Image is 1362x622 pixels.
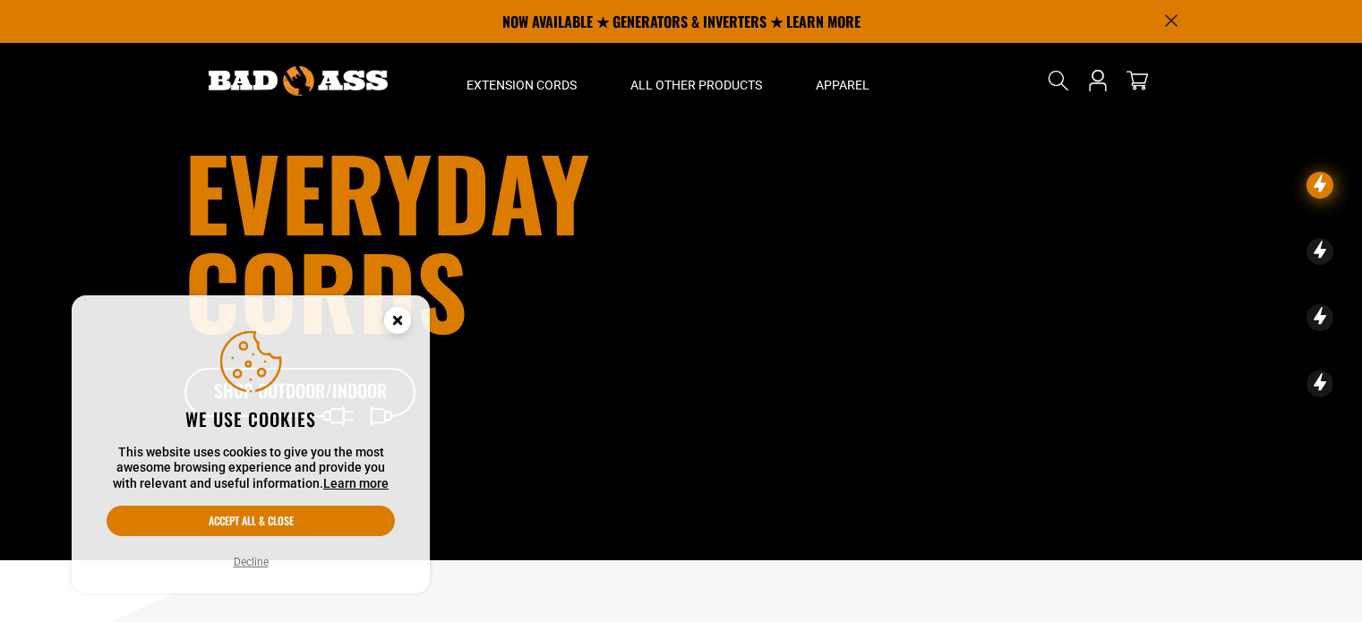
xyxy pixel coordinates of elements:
[440,43,604,118] summary: Extension Cords
[107,407,395,430] h2: We use cookies
[467,77,577,93] span: Extension Cords
[1044,66,1073,95] summary: Search
[604,43,789,118] summary: All Other Products
[72,295,430,594] aside: Cookie Consent
[789,43,896,118] summary: Apparel
[209,66,388,96] img: Bad Ass Extension Cords
[107,445,395,492] p: This website uses cookies to give you the most awesome browsing experience and provide you with r...
[107,506,395,536] button: Accept all & close
[323,476,389,490] a: Learn more
[184,142,781,339] h1: Everyday cords
[228,553,274,571] button: Decline
[816,77,869,93] span: Apparel
[630,77,762,93] span: All Other Products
